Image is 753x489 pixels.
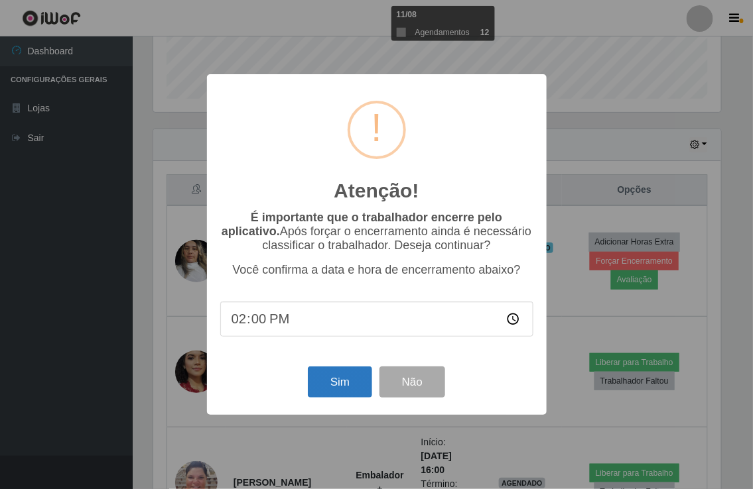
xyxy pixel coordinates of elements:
[222,211,502,238] b: É importante que o trabalhador encerre pelo aplicativo.
[334,179,419,203] h2: Atenção!
[220,263,533,277] p: Você confirma a data e hora de encerramento abaixo?
[379,366,445,398] button: Não
[308,366,372,398] button: Sim
[220,211,533,252] p: Após forçar o encerramento ainda é necessário classificar o trabalhador. Deseja continuar?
